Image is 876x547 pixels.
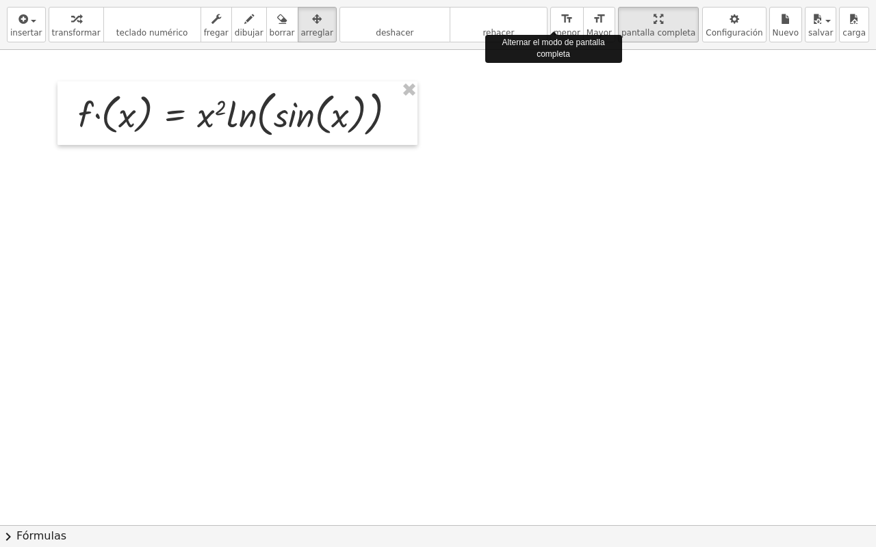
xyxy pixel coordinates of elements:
[485,35,622,62] div: Alternar el modo de pantalla completa
[554,28,580,38] span: menor
[482,28,514,38] span: rehacer
[49,7,104,42] button: transformar
[618,7,699,42] button: pantalla completa
[52,28,101,38] span: transformar
[235,28,263,38] span: dibujar
[587,28,612,38] span: Mayor
[343,11,447,27] i: deshacer
[702,7,766,42] button: Configuración
[231,7,267,42] button: dibujar
[453,11,544,27] i: rehacer
[842,28,866,38] span: carga
[103,7,201,42] button: tecladoteclado numérico
[773,28,799,38] span: Nuevo
[116,28,188,38] span: teclado numérico
[808,28,833,38] span: salvar
[450,7,547,42] button: rehacerrehacer
[204,28,229,38] span: fregar
[376,28,413,38] span: deshacer
[16,529,66,544] font: Fórmulas
[301,28,333,38] span: arreglar
[270,28,295,38] span: borrar
[107,11,198,27] i: teclado
[266,7,298,42] button: borrar
[298,7,337,42] button: arreglar
[550,7,584,42] button: format_sizemenor
[583,7,615,42] button: format_sizeMayor
[561,11,574,27] i: format_size
[839,7,869,42] button: carga
[339,7,450,42] button: deshacerdeshacer
[7,7,46,42] button: insertar
[805,7,836,42] button: salvar
[593,11,606,27] i: format_size
[10,28,42,38] span: insertar
[769,7,802,42] button: Nuevo
[706,28,762,38] span: Configuración
[621,28,696,38] span: pantalla completa
[201,7,232,42] button: fregar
